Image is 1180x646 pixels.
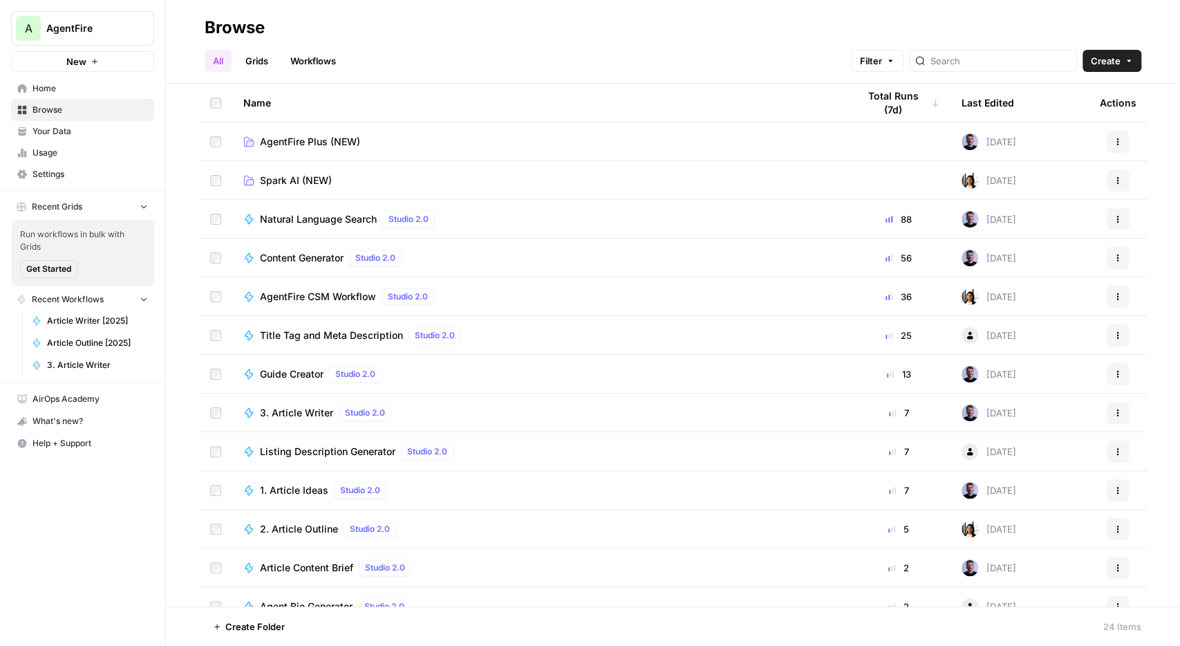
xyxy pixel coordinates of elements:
[962,172,978,189] img: nrgn09yuhmi8xljhp0ocrr3f2xqf
[858,367,939,381] div: 13
[243,135,836,149] a: AgentFire Plus (NEW)
[260,329,403,342] span: Title Tag and Meta Description
[26,263,71,275] span: Get Started
[46,21,130,35] span: AgentFire
[243,443,836,460] a: Listing Description GeneratorStudio 2.0
[26,310,154,332] a: Article Writer [2025]
[388,213,429,225] span: Studio 2.0
[1100,84,1136,122] div: Actions
[335,368,375,380] span: Studio 2.0
[962,288,978,305] img: nrgn09yuhmi8xljhp0ocrr3f2xqf
[962,84,1014,122] div: Last Edited
[1083,50,1141,72] button: Create
[260,212,377,226] span: Natural Language Search
[32,293,104,306] span: Recent Workflows
[858,251,939,265] div: 56
[858,445,939,459] div: 7
[243,211,836,228] a: Natural Language SearchStudio 2.0
[962,443,1016,460] div: [DATE]
[11,77,154,100] a: Home
[225,620,285,634] span: Create Folder
[205,616,293,638] button: Create Folder
[1103,620,1141,634] div: 24 Items
[11,51,154,72] button: New
[243,560,836,576] a: Article Content BriefStudio 2.0
[962,172,1016,189] div: [DATE]
[32,201,82,213] span: Recent Grids
[962,211,978,228] img: mtb5lffcyzxtxeymzlrcp6m5jts6
[355,252,395,264] span: Studio 2.0
[12,411,153,432] div: What's new?
[260,561,353,575] span: Article Content Brief
[11,163,154,185] a: Settings
[962,133,978,150] img: mtb5lffcyzxtxeymzlrcp6m5jts6
[26,354,154,376] a: 3. Article Writer
[415,329,455,342] span: Studio 2.0
[962,327,1016,344] div: [DATE]
[260,174,332,187] span: Spark AI (NEW)
[851,50,903,72] button: Filter
[243,84,836,122] div: Name
[858,483,939,497] div: 7
[858,522,939,536] div: 5
[260,251,344,265] span: Content Generator
[32,437,148,450] span: Help + Support
[260,600,353,613] span: Agent Bio Generator
[260,406,333,420] span: 3. Article Writer
[962,405,978,421] img: mtb5lffcyzxtxeymzlrcp6m5jts6
[962,133,1016,150] div: [DATE]
[858,406,939,420] div: 7
[260,367,324,381] span: Guide Creator
[11,99,154,121] a: Browse
[243,288,836,305] a: AgentFire CSM WorkflowStudio 2.0
[26,332,154,354] a: Article Outline [2025]
[32,393,148,405] span: AirOps Academy
[11,410,154,432] button: What's new?
[205,50,232,72] a: All
[962,521,1016,537] div: [DATE]
[11,120,154,142] a: Your Data
[962,560,978,576] img: mtb5lffcyzxtxeymzlrcp6m5jts6
[962,560,1016,576] div: [DATE]
[350,523,390,535] span: Studio 2.0
[962,482,978,499] img: mtb5lffcyzxtxeymzlrcp6m5jts6
[260,290,376,304] span: AgentFire CSM Workflow
[364,600,404,613] span: Studio 2.0
[25,20,32,37] span: A
[243,366,836,382] a: Guide CreatorStudio 2.0
[260,445,395,459] span: Listing Description Generator
[66,55,86,68] span: New
[205,17,265,39] div: Browse
[858,561,939,575] div: 2
[962,211,1016,228] div: [DATE]
[32,104,148,116] span: Browse
[282,50,344,72] a: Workflows
[340,484,380,497] span: Studio 2.0
[243,327,836,344] a: Title Tag and Meta DescriptionStudio 2.0
[962,366,1016,382] div: [DATE]
[47,315,148,327] span: Article Writer [2025]
[20,260,77,278] button: Get Started
[962,405,1016,421] div: [DATE]
[260,522,338,536] span: 2. Article Outline
[345,407,385,419] span: Studio 2.0
[858,290,939,304] div: 36
[243,405,836,421] a: 3. Article WriterStudio 2.0
[11,196,154,217] button: Recent Grids
[11,388,154,410] a: AirOps Academy
[11,142,154,164] a: Usage
[11,289,154,310] button: Recent Workflows
[858,600,939,613] div: 2
[858,212,939,226] div: 88
[962,366,978,382] img: mtb5lffcyzxtxeymzlrcp6m5jts6
[243,521,836,537] a: 2. Article OutlineStudio 2.0
[365,562,405,574] span: Studio 2.0
[388,290,428,303] span: Studio 2.0
[237,50,277,72] a: Grids
[858,329,939,342] div: 25
[243,482,836,499] a: 1. Article IdeasStudio 2.0
[260,483,328,497] span: 1. Article Ideas
[962,521,978,537] img: nrgn09yuhmi8xljhp0ocrr3f2xqf
[962,482,1016,499] div: [DATE]
[32,147,148,159] span: Usage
